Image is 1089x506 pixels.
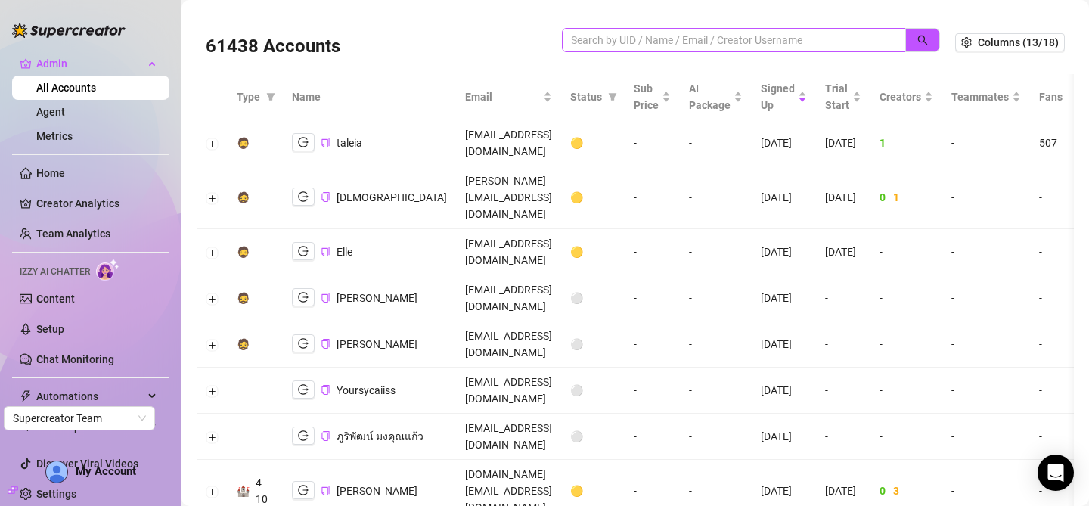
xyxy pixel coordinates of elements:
div: Open Intercom Messenger [1038,455,1074,491]
td: - [1030,321,1081,368]
td: - [680,368,752,414]
button: Copy Account UID [321,430,330,442]
h3: 61438 Accounts [206,35,340,59]
div: 🧔 [237,189,250,206]
span: Supercreator Team [13,407,146,430]
span: - [951,292,954,304]
span: Type [237,88,260,105]
span: 🟡 [570,137,583,149]
button: logout [292,288,315,306]
span: ⚪ [570,384,583,396]
span: build [8,485,18,495]
td: - [870,321,942,368]
button: Copy Account UID [321,292,330,303]
td: - [680,166,752,229]
a: Setup [36,323,64,335]
th: Email [456,74,561,120]
button: logout [292,188,315,206]
span: Creators [880,88,921,105]
span: logout [298,191,309,202]
button: Expand row [206,138,219,150]
span: - [951,246,954,258]
span: copy [321,192,330,202]
span: logout [298,430,309,441]
span: - [951,485,954,497]
span: logout [298,485,309,495]
span: Teammates [951,88,1009,105]
td: - [625,275,680,321]
td: - [816,368,870,414]
td: - [625,120,680,166]
td: [EMAIL_ADDRESS][DOMAIN_NAME] [456,321,561,368]
td: [DATE] [816,229,870,275]
div: 🧔 [237,244,250,260]
td: - [816,275,870,321]
span: Trial Start [825,80,849,113]
button: logout [292,427,315,445]
span: logout [298,292,309,303]
td: - [680,414,752,460]
span: 1 [880,137,886,149]
td: [DATE] [752,321,816,368]
span: - [951,384,954,396]
th: AI Package [680,74,752,120]
span: Columns (13/18) [978,36,1059,48]
td: - [1030,166,1081,229]
button: logout [292,334,315,352]
td: - [625,368,680,414]
span: copy [321,293,330,303]
td: - [870,414,942,460]
td: [DATE] [752,166,816,229]
span: logout [298,384,309,395]
button: Copy Account UID [321,191,330,203]
span: ⚪ [570,292,583,304]
td: [EMAIL_ADDRESS][DOMAIN_NAME] [456,275,561,321]
span: 🟡 [570,191,583,203]
td: [EMAIL_ADDRESS][DOMAIN_NAME] [456,368,561,414]
span: copy [321,339,330,349]
th: Creators [870,74,942,120]
td: - [680,321,752,368]
button: logout [292,481,315,499]
button: Expand row [206,431,219,443]
td: - [870,368,942,414]
th: Signed Up [752,74,816,120]
span: Admin [36,51,144,76]
span: Sub Price [634,80,659,113]
span: ⚪ [570,338,583,350]
button: Copy Account UID [321,384,330,396]
a: Chat Monitoring [36,353,114,365]
span: Email [465,88,540,105]
td: - [816,414,870,460]
span: copy [321,431,330,441]
span: logout [298,137,309,147]
td: [EMAIL_ADDRESS][DOMAIN_NAME] [456,229,561,275]
span: AI Package [689,80,731,113]
span: search [917,35,928,45]
img: logo-BBDzfeDw.svg [12,23,126,38]
button: Expand row [206,339,219,351]
button: Expand row [206,247,219,259]
div: 🏰 [237,483,250,499]
td: - [625,166,680,229]
span: [PERSON_NAME] [337,485,417,497]
th: Name [283,74,456,120]
span: [DEMOGRAPHIC_DATA] [337,191,447,203]
td: [DATE] [752,275,816,321]
td: [DATE] [752,229,816,275]
th: Trial Start [816,74,870,120]
td: [EMAIL_ADDRESS][DOMAIN_NAME] [456,414,561,460]
div: 🧔 [237,135,250,151]
td: - [1030,368,1081,414]
a: All Accounts [36,82,96,94]
span: copy [321,138,330,147]
td: - [625,229,680,275]
button: logout [292,242,315,260]
span: Elle [337,246,352,258]
a: Team Analytics [36,228,110,240]
td: - [680,120,752,166]
button: logout [292,133,315,151]
a: Discover Viral Videos [36,458,138,470]
td: [DATE] [816,120,870,166]
td: - [870,229,942,275]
